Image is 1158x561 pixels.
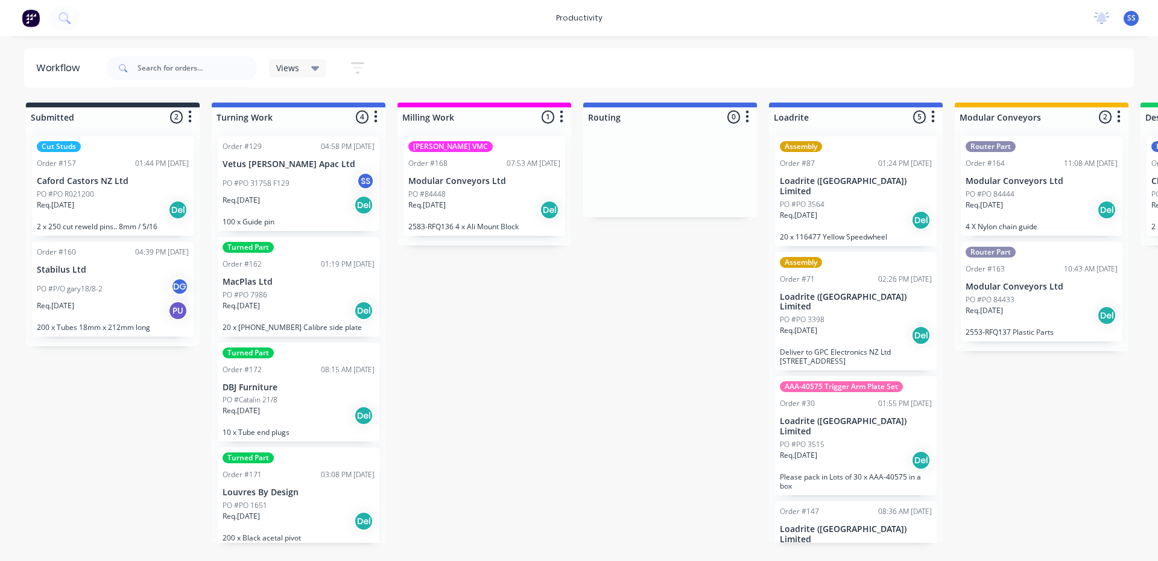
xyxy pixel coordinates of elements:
[168,301,188,320] div: PU
[37,200,74,211] p: Req. [DATE]
[223,300,260,311] p: Req. [DATE]
[966,247,1016,258] div: Router Part
[37,222,189,231] p: 2 x 250 cut reweld pins.. 8mm / 5/16
[1064,264,1118,274] div: 10:43 AM [DATE]
[966,158,1005,169] div: Order #164
[1064,158,1118,169] div: 11:08 AM [DATE]
[36,61,86,75] div: Workflow
[780,524,932,545] p: Loadrite ([GEOGRAPHIC_DATA]) Limited
[32,136,194,236] div: Cut StudsOrder #15701:44 PM [DATE]Caford Castors NZ LtdPO #PO R021200Req.[DATE]Del2 x 250 cut rew...
[403,136,565,236] div: [PERSON_NAME] VMCOrder #16807:53 AM [DATE]Modular Conveyors LtdPO #84448Req.[DATE]Del2583-RFQ136 ...
[780,274,815,285] div: Order #71
[37,189,94,200] p: PO #PO R021200
[223,195,260,206] p: Req. [DATE]
[780,398,815,409] div: Order #30
[540,200,559,220] div: Del
[780,439,824,450] p: PO #PO 3515
[37,265,189,275] p: Stabilus Ltd
[223,428,375,437] p: 10 x Tube end plugs
[223,382,375,393] p: DBJ Furniture
[138,56,257,80] input: Search for orders...
[223,217,375,226] p: 100 x Guide pin
[878,158,932,169] div: 01:24 PM [DATE]
[223,452,274,463] div: Turned Part
[408,158,448,169] div: Order #168
[321,259,375,270] div: 01:19 PM [DATE]
[218,136,379,231] div: Order #12904:58 PM [DATE]Vetus [PERSON_NAME] Apac LtdPO #PO 31758 F129SSReq.[DATE]Del100 x Guide pin
[32,242,194,337] div: Order #16004:39 PM [DATE]Stabilus LtdPO #P/O gary18/8-2DGReq.[DATE]PU200 x Tubes 18mm x 212mm long
[223,242,274,253] div: Turned Part
[354,301,373,320] div: Del
[37,284,103,294] p: PO #P/O gary18/8-2
[966,328,1118,337] p: 2553-RFQ137 Plastic Parts
[780,199,824,210] p: PO #PO 3564
[780,176,932,197] p: Loadrite ([GEOGRAPHIC_DATA]) Limited
[966,189,1014,200] p: PO #PO 84444
[780,416,932,437] p: Loadrite ([GEOGRAPHIC_DATA]) Limited
[408,222,560,231] p: 2583-RFQ136 4 x Ali Mount Block
[37,300,74,311] p: Req. [DATE]
[1127,13,1136,24] span: SS
[168,200,188,220] div: Del
[780,472,932,490] p: Please pack in Lots of 30 x AAA-40575 in a box
[354,512,373,531] div: Del
[775,376,937,495] div: AAA-40575 Trigger Arm Plate SetOrder #3001:55 PM [DATE]Loadrite ([GEOGRAPHIC_DATA]) LimitedPO #PO...
[780,325,817,336] p: Req. [DATE]
[223,159,375,170] p: Vetus [PERSON_NAME] Apac Ltd
[37,141,81,152] div: Cut Studs
[408,176,560,186] p: Modular Conveyors Ltd
[354,195,373,215] div: Del
[961,242,1122,341] div: Router PartOrder #16310:43 AM [DATE]Modular Conveyors LtdPO #PO 84433Req.[DATE]Del2553-RFQ137 Pla...
[223,277,375,287] p: MacPlas Ltd
[1097,306,1116,325] div: Del
[911,326,931,345] div: Del
[223,259,262,270] div: Order #162
[550,9,609,27] div: productivity
[780,314,824,325] p: PO #PO 3398
[321,364,375,375] div: 08:15 AM [DATE]
[223,533,375,542] p: 200 x Black acetal pivot
[223,141,262,152] div: Order #129
[321,141,375,152] div: 04:58 PM [DATE]
[135,247,189,258] div: 04:39 PM [DATE]
[878,506,932,517] div: 08:36 AM [DATE]
[223,500,267,511] p: PO #PO 1651
[223,405,260,416] p: Req. [DATE]
[408,200,446,211] p: Req. [DATE]
[37,176,189,186] p: Caford Castors NZ Ltd
[171,277,189,296] div: DG
[218,237,379,337] div: Turned PartOrder #16201:19 PM [DATE]MacPlas LtdPO #PO 7986Req.[DATE]Del20 x [PHONE_NUMBER] Calibr...
[966,200,1003,211] p: Req. [DATE]
[966,222,1118,231] p: 4 X Nylon chain guide
[966,176,1118,186] p: Modular Conveyors Ltd
[408,189,446,200] p: PO #84448
[223,347,274,358] div: Turned Part
[356,172,375,190] div: SS
[780,347,932,366] p: Deliver to GPC Electronics NZ Ltd [STREET_ADDRESS]
[961,136,1122,236] div: Router PartOrder #16411:08 AM [DATE]Modular Conveyors LtdPO #PO 84444Req.[DATE]Del4 X Nylon chain...
[135,158,189,169] div: 01:44 PM [DATE]
[223,323,375,332] p: 20 x [PHONE_NUMBER] Calibre side plate
[780,506,819,517] div: Order #147
[223,178,289,189] p: PO #PO 31758 F129
[780,381,903,392] div: AAA-40575 Trigger Arm Plate Set
[218,343,379,442] div: Turned PartOrder #17208:15 AM [DATE]DBJ FurniturePO #Catalin 21/8Req.[DATE]Del10 x Tube end plugs
[775,252,937,371] div: AssemblyOrder #7102:26 PM [DATE]Loadrite ([GEOGRAPHIC_DATA]) LimitedPO #PO 3398Req.[DATE]DelDeliv...
[218,448,379,547] div: Turned PartOrder #17103:08 PM [DATE]Louvres By DesignPO #PO 1651Req.[DATE]Del200 x Black acetal p...
[966,264,1005,274] div: Order #163
[408,141,493,152] div: [PERSON_NAME] VMC
[22,9,40,27] img: Factory
[780,232,932,241] p: 20 x 116477 Yellow Speedwheel
[223,511,260,522] p: Req. [DATE]
[780,257,822,268] div: Assembly
[223,487,375,498] p: Louvres By Design
[1097,200,1116,220] div: Del
[780,141,822,152] div: Assembly
[37,323,189,332] p: 200 x Tubes 18mm x 212mm long
[911,451,931,470] div: Del
[966,141,1016,152] div: Router Part
[507,158,560,169] div: 07:53 AM [DATE]
[276,62,299,74] span: Views
[37,247,76,258] div: Order #160
[911,211,931,230] div: Del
